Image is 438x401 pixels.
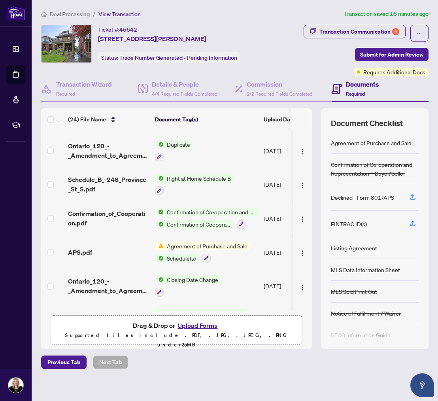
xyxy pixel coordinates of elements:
td: [DATE] [261,269,314,303]
img: Status Icon [155,140,164,149]
div: Listing Agreement [331,244,377,252]
div: Ticket #: [98,25,137,34]
img: Profile Icon [8,378,23,393]
button: Logo [296,246,309,259]
button: Logo [296,280,309,292]
img: Logo [299,182,306,189]
td: [DATE] [261,201,314,235]
td: [DATE] [261,303,314,337]
img: Status Icon [155,309,164,318]
span: Submit for Admin Review [360,48,423,61]
img: Status Icon [155,275,164,284]
span: Schedule(s) [164,254,199,263]
div: Declined - Form 801/APS [331,193,394,202]
div: Agreement of Purchase and Sale [331,138,412,147]
img: IMG-40732916_1.jpg [42,25,91,62]
span: Ontario_120_-_Amendment_to_Agreement_of_Purchase_and_Sale_87_1.pdf [68,141,149,160]
span: home [41,11,47,17]
button: Next Tab [93,356,128,369]
span: Confirmation of Co-operation and Representation—Buyer/Seller [164,208,257,216]
span: Right at Home Deposit Receipt [164,309,246,318]
span: 46642 [119,26,137,33]
span: [STREET_ADDRESS][PERSON_NAME] [98,34,206,44]
span: Agreement of Purchase and Sale [164,242,251,250]
div: 6 [392,28,399,35]
span: 248 province st 2nd deposit receipt.pdf [68,310,149,329]
button: Transaction Communication6 [304,25,406,38]
span: (24) File Name [68,115,106,124]
span: 2/2 Required Fields Completed [247,91,312,97]
span: Required [56,91,75,97]
th: (24) File Name [65,108,152,131]
span: Trade Number Generated - Pending Information [119,54,237,61]
span: Requires Additional Docs [363,68,425,76]
span: Previous Tab [47,356,80,369]
button: Status IconRight at Home Schedule B [155,174,234,195]
h4: Documents [346,79,379,89]
button: Previous Tab [41,356,87,369]
div: FINTRAC ID(s) [331,219,367,228]
button: Submit for Admin Review [355,48,429,61]
span: Closing Date Change [164,275,221,284]
div: Status: [98,52,240,63]
button: Status IconAgreement of Purchase and SaleStatus IconSchedule(s) [155,242,251,263]
p: Supported files include .PDF, .JPG, .JPEG, .PNG under 25 MB [56,331,297,350]
button: Logo [296,178,309,191]
span: View Transaction [98,11,141,18]
article: Transaction saved 16 minutes ago [344,9,429,19]
button: Open asap [410,373,434,397]
span: Ontario_120_-_Amendment_to_Agreement_of_Purchase_and_Sale_87_1.pdf [68,276,149,295]
button: Status IconConfirmation of Co-operation and Representation—Buyer/SellerStatus IconConfirmation of... [155,208,257,229]
img: Status Icon [155,254,164,263]
img: Logo [299,284,306,290]
span: Drag & Drop or [133,320,220,331]
li: / [93,9,95,19]
button: Status IconRight at Home Deposit Receipt [155,309,246,331]
th: Upload Date [261,108,314,131]
td: [DATE] [261,168,314,202]
td: [DATE] [261,134,314,168]
div: Transaction Communication [319,25,399,38]
span: Confirmation of Cooperation [164,220,234,229]
span: Document Checklist [331,118,403,129]
h4: Details & People [152,79,217,89]
img: Status Icon [155,220,164,229]
h4: Commission [247,79,312,89]
span: Right at Home Schedule B [164,174,234,183]
h4: Transaction Wizard [56,79,112,89]
span: Required [346,91,365,97]
img: Status Icon [155,174,164,183]
td: [DATE] [261,235,314,269]
span: Confirmation_of_Cooperation.pdf [68,209,149,228]
img: Logo [299,148,306,155]
img: Status Icon [155,208,164,216]
div: Notice of Fulfillment / Waiver [331,309,401,318]
span: 4/4 Required Fields Completed [152,91,217,97]
th: Document Tag(s) [152,108,261,131]
img: Logo [299,216,306,222]
button: Upload Forms [175,320,220,331]
span: Schedule_B_-248_Province_St_S.pdf [68,175,149,194]
span: Upload Date [264,115,295,124]
img: Status Icon [155,242,164,250]
span: ellipsis [417,30,422,36]
img: logo [6,6,25,21]
div: MLS Data Information Sheet [331,265,400,274]
img: Logo [299,250,306,256]
button: Status IconDuplicate [155,140,193,161]
span: Drag & Drop orUpload FormsSupported files include .PDF, .JPG, .JPEG, .PNG under25MB [51,316,302,354]
span: Deal Processing [50,11,90,18]
div: Confirmation of Co-operation and Representation—Buyer/Seller [331,160,419,178]
button: Logo [296,144,309,157]
span: APS.pdf [68,248,92,257]
button: Logo [296,212,309,225]
span: Duplicate [164,140,193,149]
div: MLS Sold Print Out [331,287,377,296]
button: Status IconClosing Date Change [155,275,221,297]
